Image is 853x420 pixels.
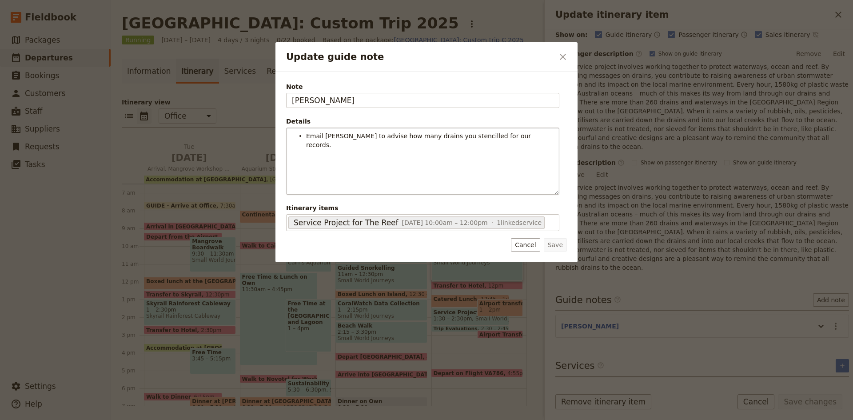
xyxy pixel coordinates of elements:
button: Cancel [511,238,540,252]
input: Note [286,93,559,108]
span: [DATE] 10:00am – 12:00pm [402,219,488,226]
div: Details [286,117,559,126]
button: Save [544,238,567,252]
span: Service Project for The Reef [294,217,399,228]
span: Itinerary items [286,204,559,212]
span: Email [PERSON_NAME] to advise how many drains you stencilled for our records. [306,132,533,148]
button: Close dialog [555,49,570,64]
span: 1 linked service [491,218,542,227]
h2: Update guide note [286,50,554,64]
span: Note [286,82,559,91]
